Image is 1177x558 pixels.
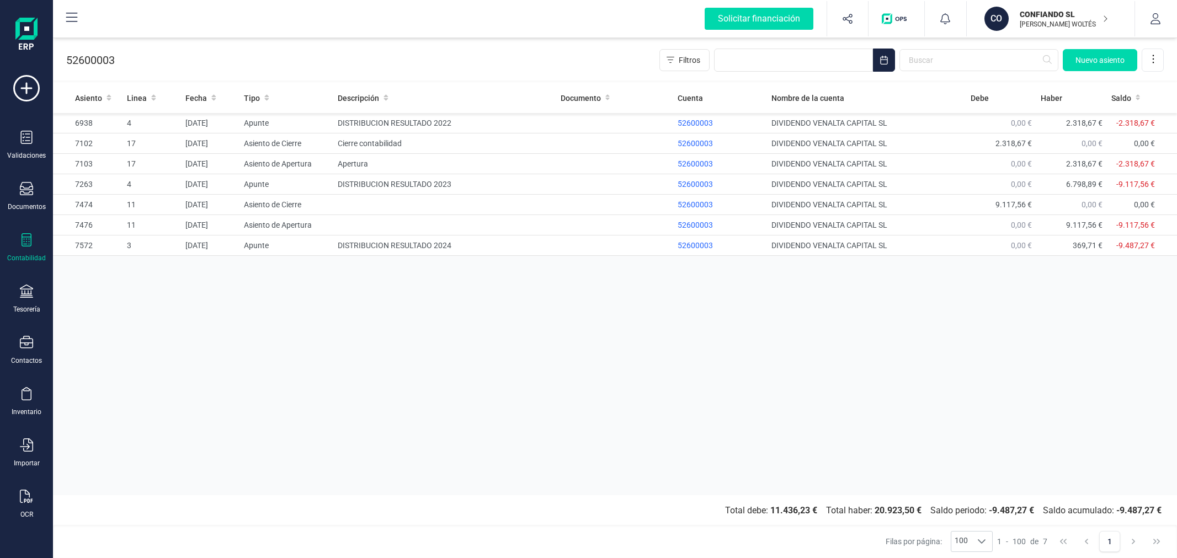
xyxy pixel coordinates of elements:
[767,215,966,235] td: DIVIDENDO VENALTA CAPITAL SL
[679,55,700,66] span: Filtros
[678,159,713,168] span: 52600003
[14,459,40,468] div: Importar
[53,133,123,154] td: 7102
[767,133,966,154] td: DIVIDENDO VENALTA CAPITAL SL
[181,195,239,215] td: [DATE]
[66,52,115,68] p: 52600003
[899,49,1058,71] input: Buscar
[1030,536,1038,547] span: de
[873,49,895,72] button: Choose Date
[15,18,38,53] img: Logo Finanedi
[239,154,333,174] td: Asiento de Apertura
[181,235,239,256] td: [DATE]
[20,510,33,519] div: OCR
[1038,504,1166,517] span: Saldo acumulado:
[8,202,46,211] div: Documentos
[1111,93,1131,104] span: Saldo
[12,407,41,416] div: Inventario
[53,174,123,195] td: 7263
[984,7,1009,31] div: CO
[1063,49,1137,71] button: Nuevo asiento
[1099,531,1120,552] button: Page 1
[951,532,971,551] span: 100
[123,195,181,215] td: 11
[1116,159,1155,168] span: -2.318,67 €
[239,174,333,195] td: Apunte
[886,531,993,552] div: Filas por página:
[678,221,713,229] span: 52600003
[53,113,123,133] td: 6938
[659,49,710,71] button: Filtros
[1116,241,1155,250] span: -9.487,27 €
[239,215,333,235] td: Asiento de Apertura
[678,139,713,148] span: 52600003
[1134,200,1155,209] span: 0,00 €
[239,195,333,215] td: Asiento de Cierre
[53,154,123,174] td: 7103
[1123,531,1144,552] button: Next Page
[1082,139,1103,148] span: 0,00 €
[53,215,123,235] td: 7476
[123,174,181,195] td: 4
[181,113,239,133] td: [DATE]
[1073,241,1103,250] span: 369,71 €
[181,215,239,235] td: [DATE]
[1116,505,1162,516] b: -9.487,27 €
[1043,536,1047,547] span: 7
[1075,55,1125,66] span: Nuevo asiento
[333,235,556,256] td: DISTRIBUCION RESULTADO 2024
[980,1,1121,36] button: COCONFIANDO SL[PERSON_NAME] WOLTÉS
[239,133,333,154] td: Asiento de Cierre
[75,93,102,104] span: Asiento
[989,505,1034,516] b: -9.487,27 €
[678,119,713,127] span: 52600003
[7,151,46,160] div: Validaciones
[678,93,703,104] span: Cuenta
[11,356,42,365] div: Contactos
[678,241,713,250] span: 52600003
[333,154,556,174] td: Apertura
[1041,93,1062,104] span: Haber
[333,113,556,133] td: DISTRIBUCION RESULTADO 2022
[53,195,123,215] td: 7474
[1146,531,1167,552] button: Last Page
[123,113,181,133] td: 4
[1116,180,1155,189] span: -9.117,56 €
[822,504,926,517] span: Total haber:
[997,536,1047,547] div: -
[1066,119,1103,127] span: 2.318,67 €
[1020,9,1108,20] p: CONFIANDO SL
[1082,200,1103,209] span: 0,00 €
[926,504,1038,517] span: Saldo periodo:
[705,8,813,30] div: Solicitar financiación
[1011,241,1032,250] span: 0,00 €
[123,154,181,174] td: 17
[1116,119,1155,127] span: -2.318,67 €
[123,215,181,235] td: 11
[678,180,713,189] span: 52600003
[1116,221,1155,229] span: -9.117,56 €
[1134,139,1155,148] span: 0,00 €
[123,235,181,256] td: 3
[1053,531,1074,552] button: First Page
[333,133,556,154] td: Cierre contabilidad
[767,235,966,256] td: DIVIDENDO VENALTA CAPITAL SL
[767,154,966,174] td: DIVIDENDO VENALTA CAPITAL SL
[123,133,181,154] td: 17
[1066,221,1103,229] span: 9.117,56 €
[995,200,1032,209] span: 9.117,56 €
[244,93,260,104] span: Tipo
[338,93,379,104] span: Descripción
[971,93,989,104] span: Debe
[185,93,207,104] span: Fecha
[239,235,333,256] td: Apunte
[1066,180,1103,189] span: 6.798,89 €
[333,174,556,195] td: DISTRIBUCION RESULTADO 2023
[995,139,1032,148] span: 2.318,67 €
[127,93,147,104] span: Linea
[1013,536,1026,547] span: 100
[875,505,922,516] b: 20.923,50 €
[7,254,46,262] div: Contabilidad
[181,133,239,154] td: [DATE]
[1011,221,1032,229] span: 0,00 €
